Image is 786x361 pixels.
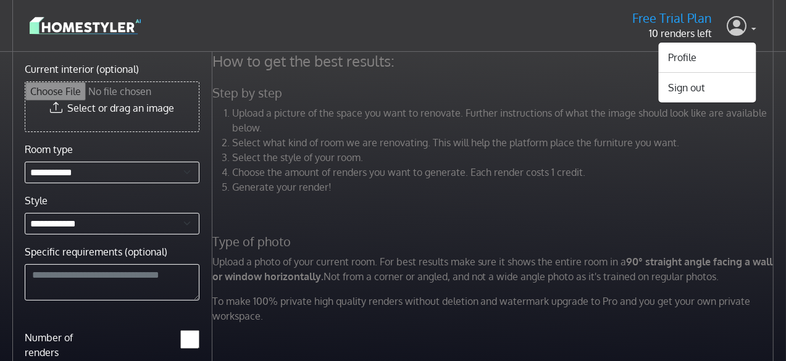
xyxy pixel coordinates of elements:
[632,10,712,26] h5: Free Trial Plan
[205,234,784,249] h5: Type of photo
[25,244,167,259] label: Specific requirements (optional)
[205,294,784,323] p: To make 100% private high quality renders without deletion and watermark upgrade to Pro and you g...
[232,135,777,150] li: Select what kind of room we are renovating. This will help the platform place the furniture you w...
[25,193,48,208] label: Style
[205,85,784,101] h5: Step by step
[17,330,112,360] label: Number of renders
[232,150,777,165] li: Select the style of your room.
[30,15,141,36] img: logo-3de290ba35641baa71223ecac5eacb59cb85b4c7fdf211dc9aaecaaee71ea2f8.svg
[659,48,756,67] a: Profile
[25,62,139,77] label: Current interior (optional)
[25,142,73,157] label: Room type
[205,52,784,70] h4: How to get the best results:
[632,26,712,41] p: 10 renders left
[659,78,756,98] button: Sign out
[232,180,777,194] li: Generate your render!
[205,254,784,284] p: Upload a photo of your current room. For best results make sure it shows the entire room in a Not...
[232,106,777,135] li: Upload a picture of the space you want to renovate. Further instructions of what the image should...
[232,165,777,180] li: Choose the amount of renders you want to generate. Each render costs 1 credit.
